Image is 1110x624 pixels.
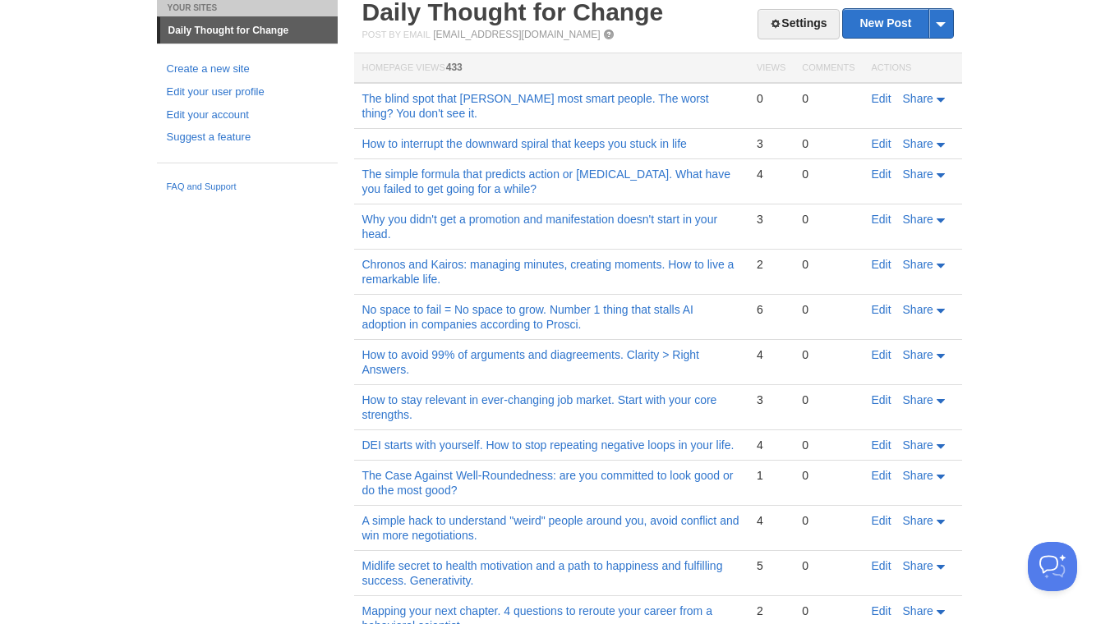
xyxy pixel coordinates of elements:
div: 3 [757,392,785,407]
div: 4 [757,167,785,181]
div: 0 [802,558,854,573]
div: 0 [802,468,854,483]
a: Settings [758,9,839,39]
div: 0 [802,136,854,151]
th: Comments [794,53,863,84]
a: Midlife secret to health motivation and a path to happiness and fulfilling success. Generativity. [362,559,723,587]
a: New Post [843,9,952,38]
a: Why you didn't get a promotion and manifestation doesn't start in your head. [362,213,718,241]
a: No space to fail = No space to grow. Number 1 thing that stalls AI adoption in companies accordin... [362,303,694,331]
a: [EMAIL_ADDRESS][DOMAIN_NAME] [433,29,600,40]
span: Share [903,213,933,226]
div: 0 [802,257,854,272]
th: Views [748,53,794,84]
a: Edit [872,604,891,617]
a: Edit your user profile [167,84,328,101]
a: The Case Against Well-Roundedness: are you committed to look good or do the most good? [362,469,734,497]
span: Share [903,604,933,617]
a: Edit [872,167,891,181]
a: Edit [872,514,891,527]
div: 0 [802,392,854,407]
a: Chronos and Kairos: managing minutes, creating moments. How to live a remarkable life. [362,258,735,286]
a: Edit [872,469,891,482]
a: The blind spot that [PERSON_NAME] most smart people. The worst thing? You don't see it. [362,92,709,120]
div: 0 [802,513,854,528]
div: 0 [802,438,854,452]
div: 0 [757,91,785,106]
span: Share [903,393,933,406]
a: The simple formula that predicts action or [MEDICAL_DATA]. What have you failed to get going for ... [362,167,730,195]
div: 2 [757,603,785,618]
a: Edit [872,438,891,452]
a: Daily Thought for Change [160,17,338,44]
a: FAQ and Support [167,180,328,195]
a: Edit [872,393,891,406]
a: Edit [872,303,891,316]
th: Homepage Views [354,53,748,84]
span: 433 [446,62,463,73]
a: Edit [872,258,891,271]
div: 4 [757,438,785,452]
a: A simple hack to understand "weird" people around you, avoid conflict and win more negotiations. [362,514,739,542]
a: Edit [872,92,891,105]
a: Suggest a feature [167,129,328,146]
iframe: Help Scout Beacon - Open [1028,542,1077,591]
span: Share [903,303,933,316]
a: Edit [872,137,891,150]
div: 0 [802,603,854,618]
a: Edit [872,348,891,361]
a: Edit [872,559,891,572]
div: 0 [802,347,854,362]
a: Create a new site [167,61,328,78]
span: Share [903,348,933,361]
div: 0 [802,212,854,227]
span: Share [903,438,933,452]
div: 3 [757,136,785,151]
a: How to stay relevant in ever-changing job market. Start with your core strengths. [362,393,717,421]
a: How to interrupt the downward spiral that keeps you stuck in life [362,137,687,150]
th: Actions [864,53,962,84]
span: Share [903,92,933,105]
span: Share [903,559,933,572]
span: Share [903,137,933,150]
div: 6 [757,302,785,317]
a: How to avoid 99% of arguments and diagreements. Clarity > Right Answers. [362,348,700,376]
div: 2 [757,257,785,272]
div: 0 [802,167,854,181]
span: Share [903,167,933,181]
span: Share [903,469,933,482]
div: 0 [802,302,854,317]
a: Edit your account [167,107,328,124]
div: 5 [757,558,785,573]
div: 1 [757,468,785,483]
a: Edit [872,213,891,226]
div: 4 [757,347,785,362]
a: DEI starts with yourself. How to stop repeating negative loops in your life. [362,438,735,452]
div: 0 [802,91,854,106]
span: Post by Email [362,30,431,39]
span: Share [903,258,933,271]
span: Share [903,514,933,527]
div: 4 [757,513,785,528]
div: 3 [757,212,785,227]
